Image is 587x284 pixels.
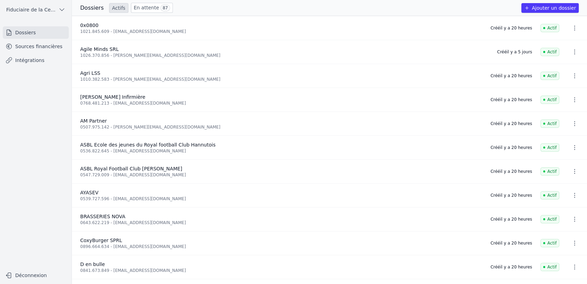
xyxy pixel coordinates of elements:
span: ASBL Ecole des jeunes du Royal football Club Hannutois [80,142,215,148]
div: 1026.370.856 - [PERSON_NAME][EMAIL_ADDRESS][DOMAIN_NAME] [80,53,489,58]
span: AYASEV [80,190,99,195]
div: 0643.622.219 - [EMAIL_ADDRESS][DOMAIN_NAME] [80,220,482,225]
div: Créé il y a 20 heures [491,73,532,79]
div: Créé il y a 5 jours [497,49,532,55]
span: Actif [540,167,559,176]
span: D en bulle [80,261,105,267]
a: Actifs [109,3,128,13]
div: Créé il y a 20 heures [491,145,532,150]
span: Fiduciaire de la Cense & Associés [6,6,56,13]
a: En attente 87 [131,3,173,13]
div: Créé il y a 20 heures [491,121,532,126]
span: Actif [540,72,559,80]
a: Dossiers [3,26,69,39]
span: Actif [540,119,559,128]
div: 0536.822.645 - [EMAIL_ADDRESS][DOMAIN_NAME] [80,148,482,154]
div: Créé il y a 20 heures [491,97,532,103]
button: Fiduciaire de la Cense & Associés [3,4,69,15]
span: Actif [540,191,559,199]
div: 1021.845.609 - [EMAIL_ADDRESS][DOMAIN_NAME] [80,29,482,34]
span: Actif [540,263,559,271]
div: 0841.673.849 - [EMAIL_ADDRESS][DOMAIN_NAME] [80,268,482,273]
a: Sources financières [3,40,69,53]
span: Actif [540,239,559,247]
div: Créé il y a 20 heures [491,216,532,222]
a: Intégrations [3,54,69,66]
span: BRASSERIES NOVA [80,214,125,219]
span: CoxyBurger SPRL [80,238,122,243]
div: 0768.481.213 - [EMAIL_ADDRESS][DOMAIN_NAME] [80,100,482,106]
span: Actif [540,24,559,32]
div: 0539.727.596 - [EMAIL_ADDRESS][DOMAIN_NAME] [80,196,482,202]
span: Agri LSS [80,70,100,76]
button: Ajouter un dossier [521,3,579,13]
span: AM Partner [80,118,107,124]
button: Déconnexion [3,270,69,281]
span: Actif [540,96,559,104]
span: Actif [540,48,559,56]
span: ASBL Royal Football Club [PERSON_NAME] [80,166,182,171]
div: 0507.975.142 - [PERSON_NAME][EMAIL_ADDRESS][DOMAIN_NAME] [80,124,482,130]
div: Créé il y a 20 heures [491,169,532,174]
span: Actif [540,143,559,152]
div: Créé il y a 20 heures [491,25,532,31]
div: 1010.382.583 - [PERSON_NAME][EMAIL_ADDRESS][DOMAIN_NAME] [80,77,482,82]
h3: Dossiers [80,4,104,12]
span: Agile Minds SRL [80,46,119,52]
div: Créé il y a 20 heures [491,240,532,246]
div: 0547.729.009 - [EMAIL_ADDRESS][DOMAIN_NAME] [80,172,482,178]
span: Actif [540,215,559,223]
div: 0896.664.634 - [EMAIL_ADDRESS][DOMAIN_NAME] [80,244,482,249]
span: 87 [160,5,170,11]
div: Créé il y a 20 heures [491,264,532,270]
span: 0x0800 [80,23,99,28]
span: [PERSON_NAME] Infirmière [80,94,145,100]
div: Créé il y a 20 heures [491,193,532,198]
